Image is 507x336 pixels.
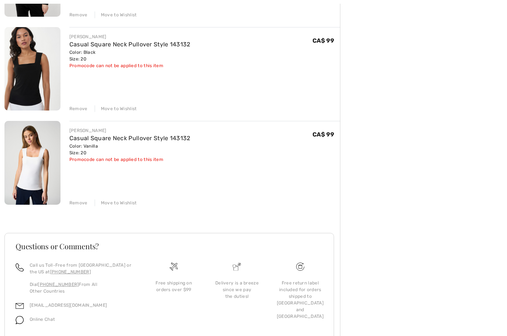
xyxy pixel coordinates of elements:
[69,127,190,134] div: [PERSON_NAME]
[30,281,133,294] p: Dial From All Other Countries
[69,105,88,112] div: Remove
[30,303,107,308] a: [EMAIL_ADDRESS][DOMAIN_NAME]
[296,263,304,271] img: Free shipping on orders over $99
[38,282,79,287] a: [PHONE_NUMBER]
[313,37,334,44] span: CA$ 99
[16,243,323,250] h3: Questions or Comments?
[16,263,24,271] img: call
[170,263,178,271] img: Free shipping on orders over $99
[50,269,91,274] a: [PHONE_NUMBER]
[95,200,137,206] div: Move to Wishlist
[16,316,24,324] img: chat
[313,131,334,138] span: CA$ 99
[148,280,199,293] div: Free shipping on orders over $99
[30,317,55,322] span: Online Chat
[95,11,137,18] div: Move to Wishlist
[30,262,133,275] p: Call us Toll-Free from [GEOGRAPHIC_DATA] or the US at
[211,280,262,300] div: Delivery is a breeze since we pay the duties!
[69,41,190,48] a: Casual Square Neck Pullover Style 143132
[95,105,137,112] div: Move to Wishlist
[69,11,88,18] div: Remove
[4,27,60,111] img: Casual Square Neck Pullover Style 143132
[69,156,190,163] div: Promocode can not be applied to this item
[275,280,326,320] div: Free return label included for orders shipped to [GEOGRAPHIC_DATA] and [GEOGRAPHIC_DATA]
[69,143,190,156] div: Color: Vanilla Size: 20
[69,135,190,142] a: Casual Square Neck Pullover Style 143132
[233,263,241,271] img: Delivery is a breeze since we pay the duties!
[69,49,190,62] div: Color: Black Size: 20
[4,121,60,205] img: Casual Square Neck Pullover Style 143132
[69,33,190,40] div: [PERSON_NAME]
[69,62,190,69] div: Promocode can not be applied to this item
[16,302,24,310] img: email
[69,200,88,206] div: Remove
